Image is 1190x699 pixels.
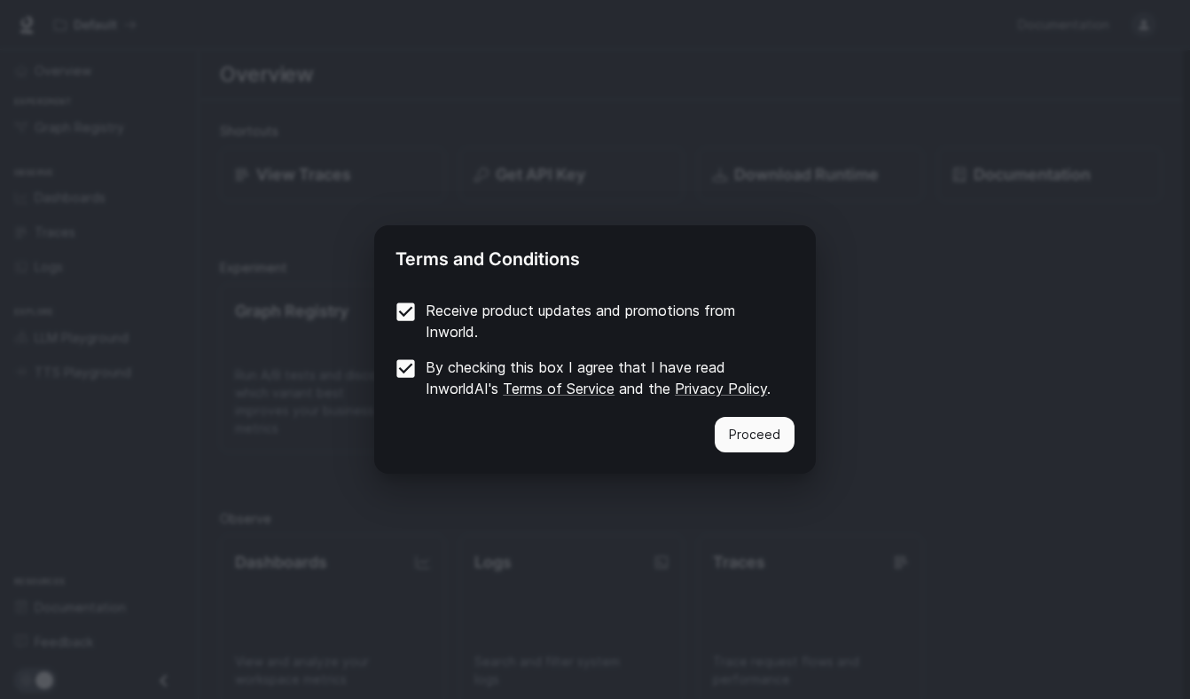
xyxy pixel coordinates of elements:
a: Privacy Policy [675,380,767,397]
p: Receive product updates and promotions from Inworld. [426,300,780,342]
h2: Terms and Conditions [374,225,816,286]
p: By checking this box I agree that I have read InworldAI's and the . [426,357,780,399]
button: Proceed [715,417,795,452]
a: Terms of Service [503,380,615,397]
